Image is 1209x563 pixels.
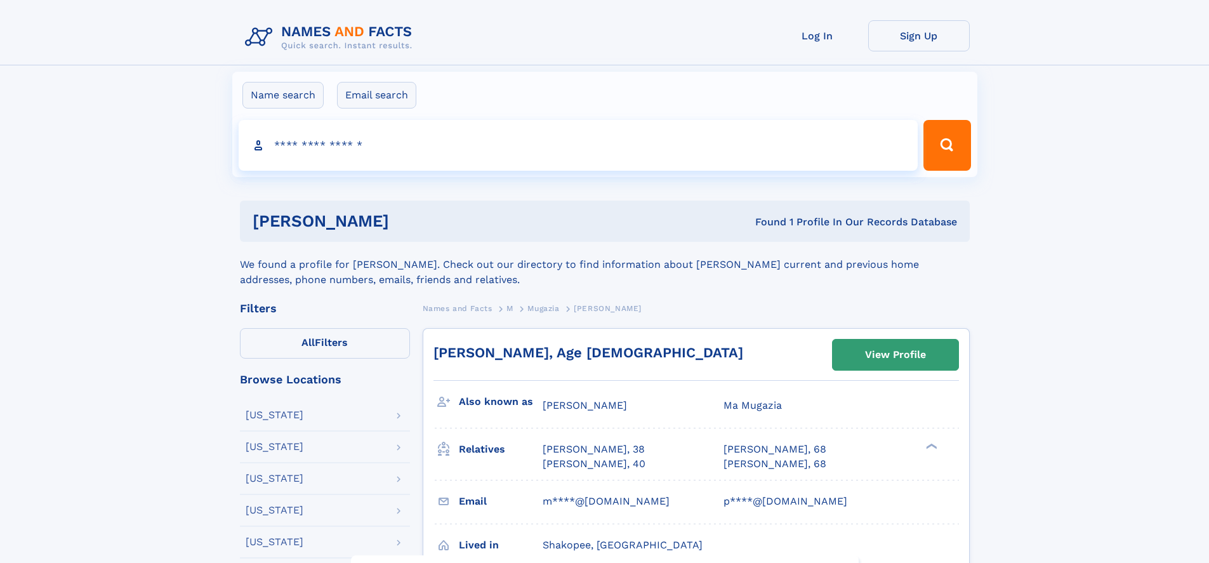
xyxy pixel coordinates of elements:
[459,439,543,460] h3: Relatives
[506,300,513,316] a: M
[865,340,926,369] div: View Profile
[868,20,970,51] a: Sign Up
[923,442,938,451] div: ❯
[253,213,572,229] h1: [PERSON_NAME]
[246,474,303,484] div: [US_STATE]
[527,300,559,316] a: Mugazia
[433,345,743,361] a: [PERSON_NAME], Age [DEMOGRAPHIC_DATA]
[543,457,645,471] a: [PERSON_NAME], 40
[240,20,423,55] img: Logo Names and Facts
[543,442,645,456] a: [PERSON_NAME], 38
[527,304,559,313] span: Mugazia
[543,399,627,411] span: [PERSON_NAME]
[242,82,324,109] label: Name search
[246,537,303,547] div: [US_STATE]
[239,120,918,171] input: search input
[246,410,303,420] div: [US_STATE]
[574,304,642,313] span: [PERSON_NAME]
[723,399,782,411] span: Ma Mugazia
[459,391,543,413] h3: Also known as
[246,442,303,452] div: [US_STATE]
[767,20,868,51] a: Log In
[240,242,970,288] div: We found a profile for [PERSON_NAME]. Check out our directory to find information about [PERSON_N...
[240,374,410,385] div: Browse Locations
[833,340,958,370] a: View Profile
[240,303,410,314] div: Filters
[423,300,492,316] a: Names and Facts
[543,539,703,551] span: Shakopee, [GEOGRAPHIC_DATA]
[246,505,303,515] div: [US_STATE]
[337,82,416,109] label: Email search
[923,120,970,171] button: Search Button
[723,442,826,456] a: [PERSON_NAME], 68
[506,304,513,313] span: M
[723,457,826,471] a: [PERSON_NAME], 68
[301,336,315,348] span: All
[240,328,410,359] label: Filters
[459,534,543,556] h3: Lived in
[459,491,543,512] h3: Email
[572,215,957,229] div: Found 1 Profile In Our Records Database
